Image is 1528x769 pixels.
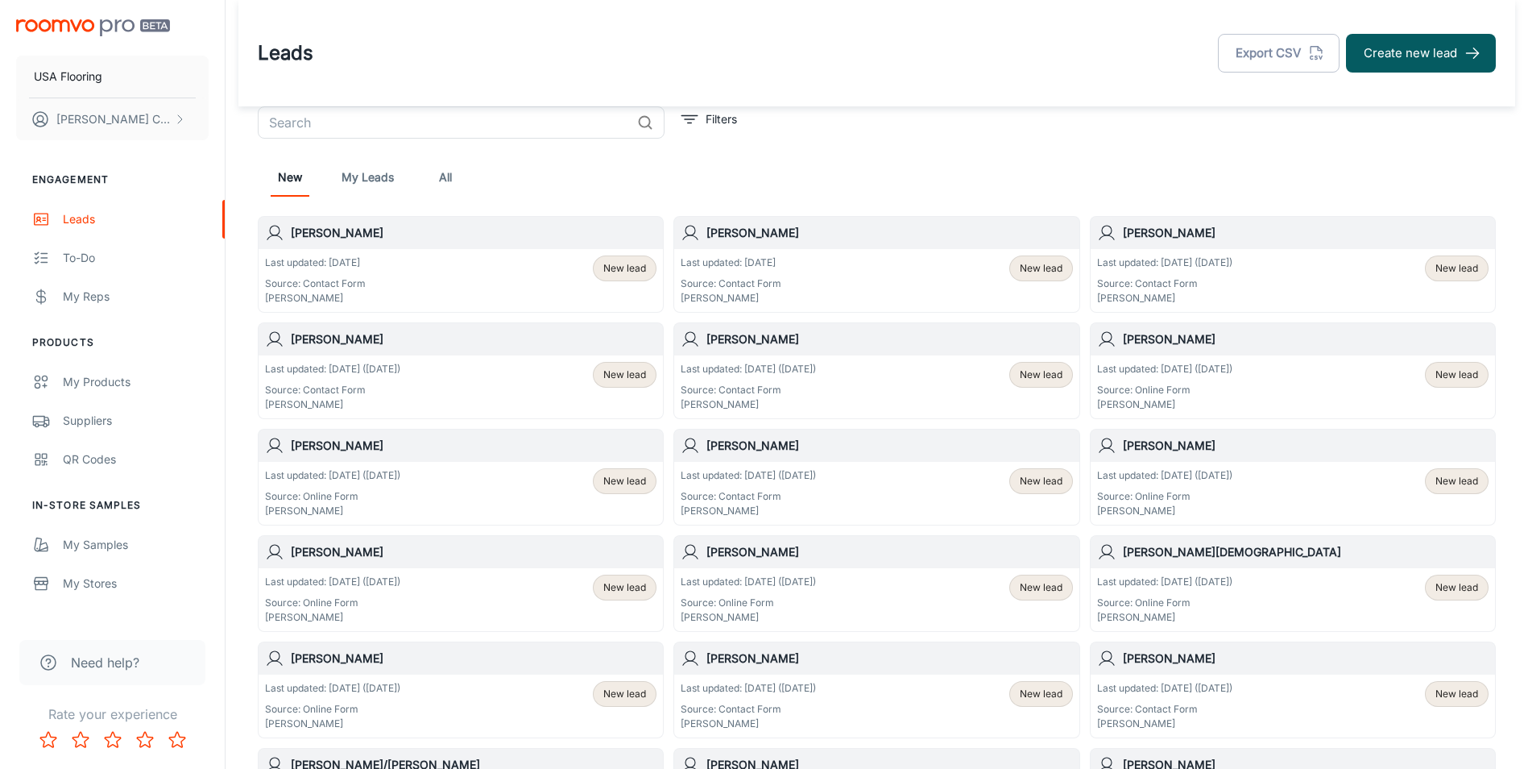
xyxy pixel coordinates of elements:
p: Source: Online Form [1097,383,1232,397]
a: [PERSON_NAME]Last updated: [DATE] ([DATE])Source: Contact Form[PERSON_NAME]New lead [673,429,1079,526]
p: Last updated: [DATE] ([DATE]) [1097,256,1232,270]
p: Last updated: [DATE] ([DATE]) [1097,575,1232,589]
p: [PERSON_NAME] [265,504,400,518]
span: New lead [1020,580,1062,595]
p: [PERSON_NAME] [1097,717,1232,731]
a: [PERSON_NAME]Last updated: [DATE] ([DATE])Source: Contact Form[PERSON_NAME]New lead [673,322,1079,419]
p: Source: Contact Form [681,383,816,397]
p: Last updated: [DATE] ([DATE]) [681,468,816,483]
a: New [271,158,309,197]
p: Last updated: [DATE] ([DATE]) [265,468,400,483]
img: Roomvo PRO Beta [16,19,170,36]
p: [PERSON_NAME] [265,610,400,625]
a: [PERSON_NAME]Last updated: [DATE] ([DATE])Source: Online Form[PERSON_NAME]New lead [258,642,664,738]
p: [PERSON_NAME] [681,397,816,412]
p: Last updated: [DATE] [681,256,781,270]
span: New lead [1020,261,1062,276]
a: [PERSON_NAME]Last updated: [DATE] ([DATE])Source: Online Form[PERSON_NAME]New lead [1090,429,1496,526]
p: Source: Contact Form [681,276,781,291]
a: [PERSON_NAME]Last updated: [DATE] ([DATE])Source: Contact Form[PERSON_NAME]New lead [1090,216,1496,313]
span: New lead [603,580,646,595]
h6: [PERSON_NAME] [706,437,1072,455]
h6: [PERSON_NAME][DEMOGRAPHIC_DATA] [1123,543,1489,561]
p: [PERSON_NAME] [265,397,400,412]
p: [PERSON_NAME] [681,610,816,625]
h6: [PERSON_NAME] [291,543,656,561]
span: New lead [1020,687,1062,701]
div: My Stores [63,575,209,592]
p: Last updated: [DATE] ([DATE]) [265,362,400,376]
p: [PERSON_NAME] [1097,397,1232,412]
button: filter [677,106,741,132]
span: New lead [603,474,646,488]
h6: [PERSON_NAME] [291,650,656,667]
p: Last updated: [DATE] ([DATE]) [681,575,816,589]
span: New lead [1435,368,1478,382]
span: New lead [603,687,646,701]
p: Source: Contact Form [681,489,816,504]
span: New lead [1435,261,1478,276]
div: My Products [63,373,209,391]
p: Last updated: [DATE] ([DATE]) [681,362,816,376]
h6: [PERSON_NAME] [291,330,656,348]
a: [PERSON_NAME]Last updated: [DATE] ([DATE])Source: Contact Form[PERSON_NAME]New lead [258,322,664,419]
span: New lead [1435,580,1478,595]
a: All [426,158,465,197]
div: QR Codes [63,451,209,468]
p: Source: Contact Form [681,702,816,717]
a: [PERSON_NAME]Last updated: [DATE] ([DATE])Source: Online Form[PERSON_NAME]New lead [258,535,664,632]
p: Source: Online Form [265,489,400,504]
h1: Leads [258,39,313,68]
h6: [PERSON_NAME] [706,543,1072,561]
h6: [PERSON_NAME] [1123,330,1489,348]
p: Source: Online Form [681,596,816,610]
p: Source: Contact Form [1097,276,1232,291]
p: [PERSON_NAME] Cook [56,110,170,128]
h6: [PERSON_NAME] [1123,224,1489,242]
a: [PERSON_NAME]Last updated: [DATE] ([DATE])Source: Contact Form[PERSON_NAME]New lead [1090,642,1496,738]
p: Last updated: [DATE] ([DATE]) [1097,468,1232,483]
p: [PERSON_NAME] [681,291,781,306]
a: [PERSON_NAME]Last updated: [DATE] ([DATE])Source: Online Form[PERSON_NAME]New lead [673,535,1079,632]
p: Last updated: [DATE] ([DATE]) [1097,362,1232,376]
span: New lead [1435,474,1478,488]
p: Source: Contact Form [1097,702,1232,717]
p: USA Flooring [34,68,102,85]
span: Need help? [71,653,139,672]
p: [PERSON_NAME] [1097,504,1232,518]
a: My Leads [342,158,394,197]
button: Rate 3 star [97,724,129,756]
p: Source: Online Form [1097,489,1232,504]
a: [PERSON_NAME][DEMOGRAPHIC_DATA]Last updated: [DATE] ([DATE])Source: Online Form[PERSON_NAME]New lead [1090,535,1496,632]
p: Source: Contact Form [265,276,366,291]
h6: [PERSON_NAME] [706,224,1072,242]
p: [PERSON_NAME] [1097,610,1232,625]
h6: [PERSON_NAME] [291,224,656,242]
p: Source: Online Form [1097,596,1232,610]
h6: [PERSON_NAME] [291,437,656,455]
button: USA Flooring [16,56,209,98]
span: New lead [1435,687,1478,701]
p: [PERSON_NAME] [681,717,816,731]
span: New lead [603,368,646,382]
div: Suppliers [63,412,209,430]
button: Create new lead [1346,34,1496,73]
a: [PERSON_NAME]Last updated: [DATE] ([DATE])Source: Contact Form[PERSON_NAME]New lead [673,642,1079,738]
h6: [PERSON_NAME] [706,330,1072,348]
h6: [PERSON_NAME] [1123,650,1489,667]
a: [PERSON_NAME]Last updated: [DATE] ([DATE])Source: Online Form[PERSON_NAME]New lead [1090,322,1496,419]
button: Export CSV [1218,34,1340,73]
p: Last updated: [DATE] ([DATE]) [681,681,816,696]
button: Rate 4 star [129,724,161,756]
button: Rate 1 star [32,724,64,756]
p: Last updated: [DATE] ([DATE]) [265,681,400,696]
a: [PERSON_NAME]Last updated: [DATE] ([DATE])Source: Online Form[PERSON_NAME]New lead [258,429,664,526]
a: [PERSON_NAME]Last updated: [DATE]Source: Contact Form[PERSON_NAME]New lead [258,216,664,313]
button: [PERSON_NAME] Cook [16,98,209,140]
div: Leads [63,210,209,228]
button: Rate 2 star [64,724,97,756]
input: Search [258,106,631,139]
span: New lead [1020,474,1062,488]
p: Last updated: [DATE] ([DATE]) [265,575,400,589]
p: [PERSON_NAME] [681,504,816,518]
